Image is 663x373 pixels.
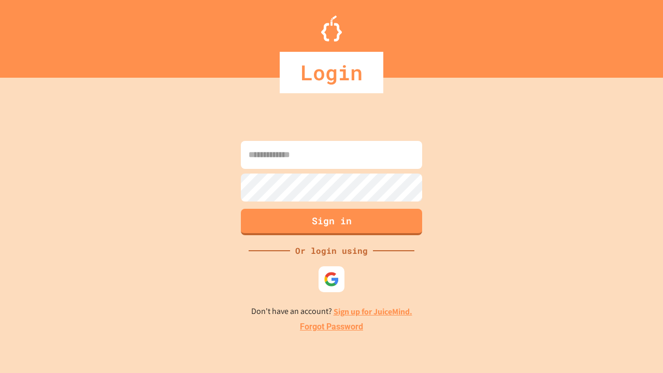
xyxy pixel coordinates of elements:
[324,271,339,287] img: google-icon.svg
[241,209,422,235] button: Sign in
[334,306,412,317] a: Sign up for JuiceMind.
[300,321,363,333] a: Forgot Password
[280,52,383,93] div: Login
[321,16,342,41] img: Logo.svg
[290,245,373,257] div: Or login using
[251,305,412,318] p: Don't have an account?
